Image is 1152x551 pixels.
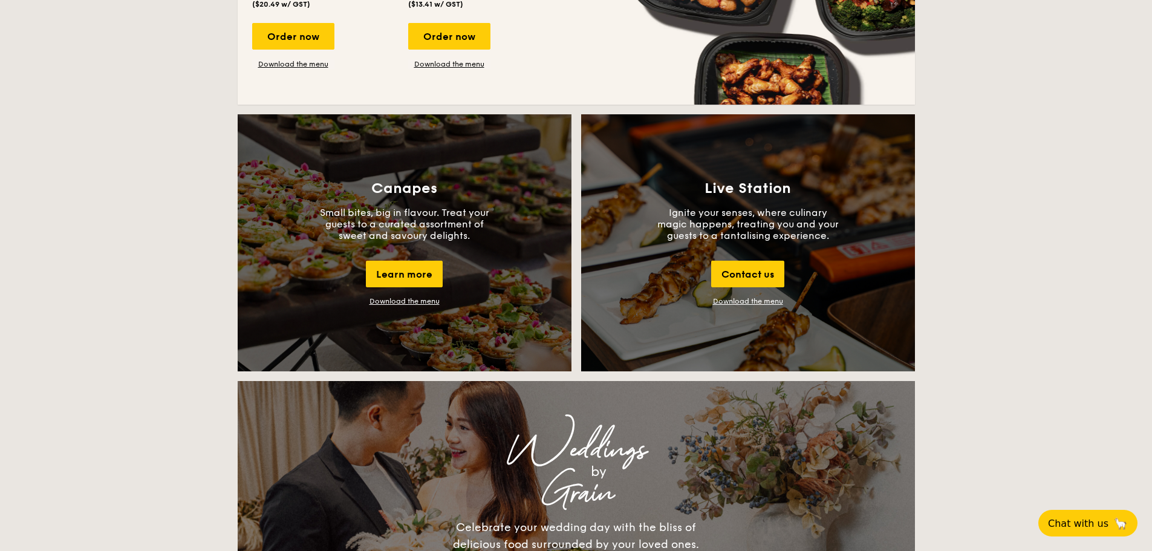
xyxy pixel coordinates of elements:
[1113,517,1128,530] span: 🦙
[705,180,791,197] h3: Live Station
[408,23,490,50] div: Order now
[711,261,784,287] div: Contact us
[344,439,809,461] div: Weddings
[657,207,839,241] p: Ignite your senses, where culinary magic happens, treating you and your guests to a tantalising e...
[366,261,443,287] div: Learn more
[369,297,440,305] a: Download the menu
[1048,518,1108,529] span: Chat with us
[344,483,809,504] div: Grain
[252,23,334,50] div: Order now
[1038,510,1137,536] button: Chat with us🦙
[371,180,437,197] h3: Canapes
[314,207,495,241] p: Small bites, big in flavour. Treat your guests to a curated assortment of sweet and savoury delig...
[408,59,490,69] a: Download the menu
[389,461,809,483] div: by
[252,59,334,69] a: Download the menu
[713,297,783,305] a: Download the menu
